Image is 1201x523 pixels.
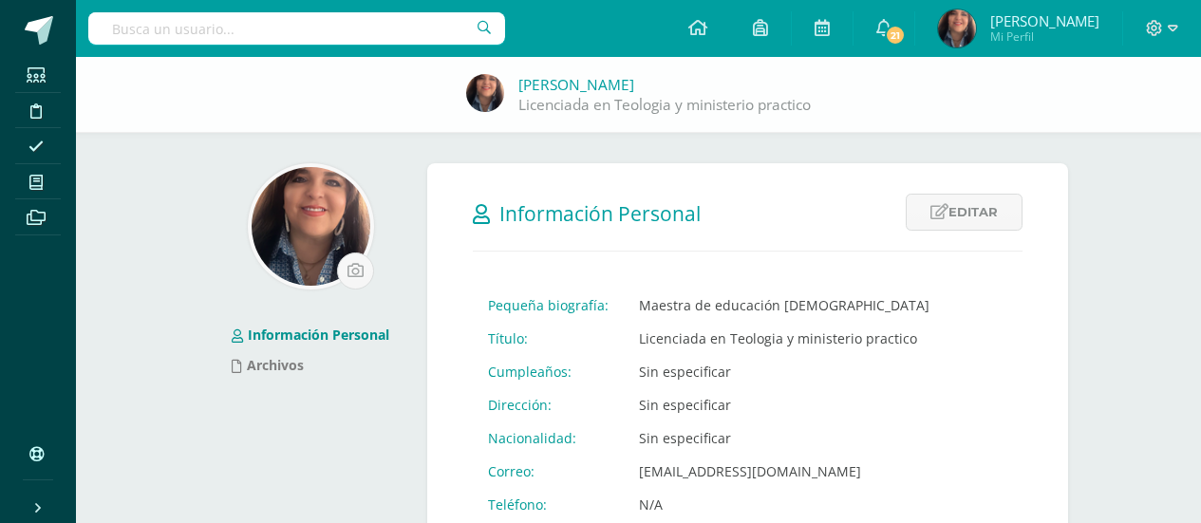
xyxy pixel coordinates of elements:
[473,289,624,322] td: Pequeña biografía:
[473,322,624,355] td: Título:
[466,74,504,112] img: 4a670a1482afde15e9519be56e5ae8a2.png
[624,388,945,421] td: Sin especificar
[518,95,811,115] a: Licenciada en Teologia y ministerio practico
[473,421,624,455] td: Nacionalidad:
[499,200,701,227] span: Información Personal
[990,11,1099,30] span: [PERSON_NAME]
[473,355,624,388] td: Cumpleaños:
[624,488,945,521] td: N/A
[473,488,624,521] td: Teléfono:
[232,356,304,374] a: Archivos
[938,9,976,47] img: 4a670a1482afde15e9519be56e5ae8a2.png
[624,421,945,455] td: Sin especificar
[624,355,945,388] td: Sin especificar
[473,455,624,488] td: Correo:
[624,455,945,488] td: [EMAIL_ADDRESS][DOMAIN_NAME]
[473,388,624,421] td: Dirección:
[906,194,1023,231] a: Editar
[252,167,370,286] img: 978dd3c2bcc0062d533ba2e0d3509ac5.png
[232,326,389,344] a: Información Personal
[88,12,504,45] input: Busca un usuario...
[624,322,945,355] td: Licenciada en Teologia y ministerio practico
[884,25,905,46] span: 21
[990,28,1099,45] span: Mi Perfil
[518,75,634,95] a: [PERSON_NAME]
[624,289,945,322] td: Maestra de educación [DEMOGRAPHIC_DATA]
